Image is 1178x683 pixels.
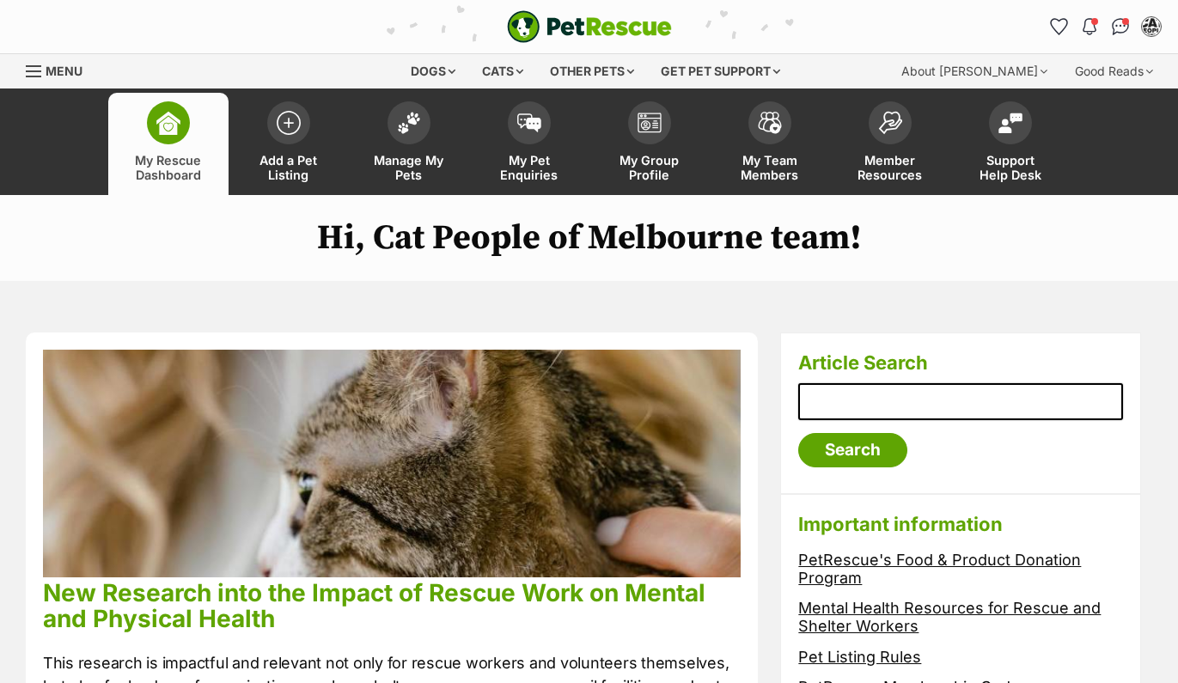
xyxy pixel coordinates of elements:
img: group-profile-icon-3fa3cf56718a62981997c0bc7e787c4b2cf8bcc04b72c1350f741eb67cf2f40e.svg [638,113,662,133]
div: Dogs [399,54,467,88]
a: Menu [26,54,95,85]
div: About [PERSON_NAME] [889,54,1059,88]
a: Manage My Pets [349,93,469,195]
a: Mental Health Resources for Rescue and Shelter Workers [798,599,1101,635]
span: My Pet Enquiries [491,153,568,182]
span: My Team Members [731,153,809,182]
a: Member Resources [830,93,950,195]
a: Support Help Desk [950,93,1071,195]
a: My Rescue Dashboard [108,93,229,195]
a: New Research into the Impact of Rescue Work on Mental and Physical Health [43,578,705,633]
span: My Rescue Dashboard [130,153,207,182]
a: PetRescue's Food & Product Donation Program [798,551,1081,587]
img: team-members-icon-5396bd8760b3fe7c0b43da4ab00e1e3bb1a5d9ba89233759b79545d2d3fc5d0d.svg [758,112,782,134]
span: Menu [46,64,82,78]
a: My Group Profile [589,93,710,195]
img: notifications-46538b983faf8c2785f20acdc204bb7945ddae34d4c08c2a6579f10ce5e182be.svg [1083,18,1096,35]
img: dashboard-icon-eb2f2d2d3e046f16d808141f083e7271f6b2e854fb5c12c21221c1fb7104beca.svg [156,111,180,135]
input: Search [798,433,907,467]
button: My account [1138,13,1165,40]
img: add-pet-listing-icon-0afa8454b4691262ce3f59096e99ab1cd57d4a30225e0717b998d2c9b9846f56.svg [277,111,301,135]
ul: Account quick links [1045,13,1165,40]
img: member-resources-icon-8e73f808a243e03378d46382f2149f9095a855e16c252ad45f914b54edf8863c.svg [878,111,902,134]
div: Good Reads [1063,54,1165,88]
img: manage-my-pets-icon-02211641906a0b7f246fdf0571729dbe1e7629f14944591b6c1af311fb30b64b.svg [397,112,421,134]
span: Add a Pet Listing [250,153,327,182]
img: help-desk-icon-fdf02630f3aa405de69fd3d07c3f3aa587a6932b1a1747fa1d2bba05be0121f9.svg [998,113,1022,133]
span: Member Resources [851,153,929,182]
div: Get pet support [649,54,792,88]
a: Conversations [1107,13,1134,40]
img: logo-e224e6f780fb5917bec1dbf3a21bbac754714ae5b6737aabdf751b685950b380.svg [507,10,672,43]
a: Favourites [1045,13,1072,40]
img: Elysa T profile pic [1143,18,1160,35]
h3: Article Search [798,351,1123,375]
img: phpu68lcuz3p4idnkqkn.jpg [43,350,741,577]
a: Add a Pet Listing [229,93,349,195]
span: My Group Profile [611,153,688,182]
a: Pet Listing Rules [798,648,921,666]
a: PetRescue [507,10,672,43]
a: My Team Members [710,93,830,195]
img: chat-41dd97257d64d25036548639549fe6c8038ab92f7586957e7f3b1b290dea8141.svg [1112,18,1130,35]
span: Manage My Pets [370,153,448,182]
h3: Important information [798,512,1123,536]
span: Support Help Desk [972,153,1049,182]
a: My Pet Enquiries [469,93,589,195]
div: Cats [470,54,535,88]
img: pet-enquiries-icon-7e3ad2cf08bfb03b45e93fb7055b45f3efa6380592205ae92323e6603595dc1f.svg [517,113,541,132]
button: Notifications [1076,13,1103,40]
div: Other pets [538,54,646,88]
